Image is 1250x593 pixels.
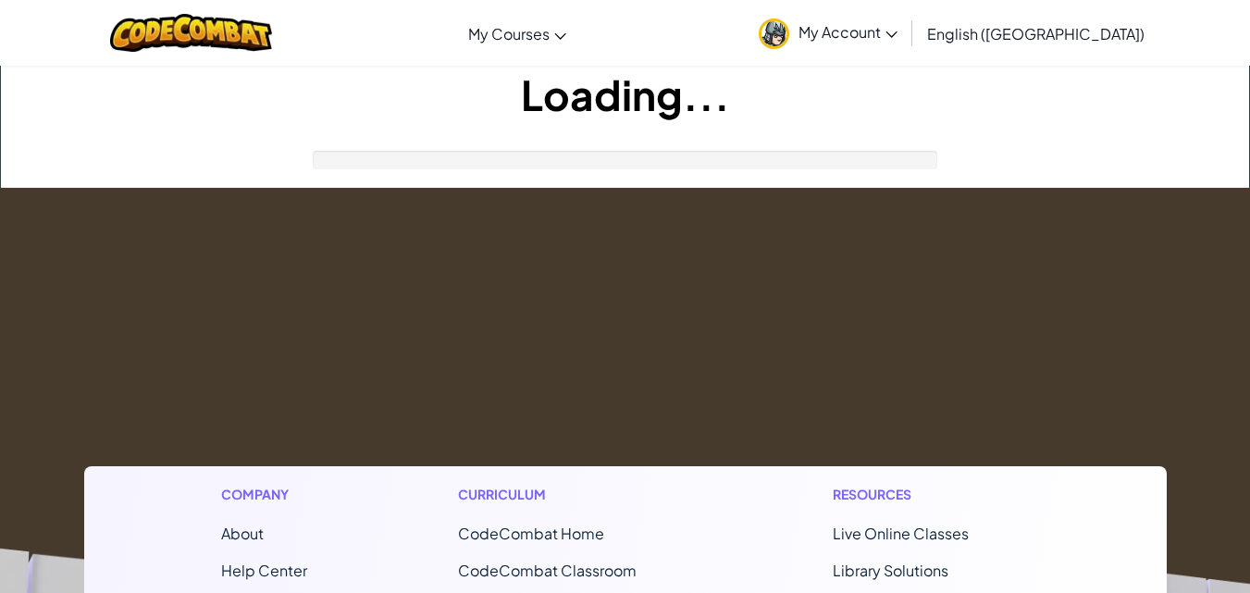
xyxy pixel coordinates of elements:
a: CodeCombat Classroom [458,561,637,580]
h1: Company [221,485,307,504]
span: My Account [798,22,897,42]
h1: Resources [833,485,1030,504]
h1: Curriculum [458,485,682,504]
a: Help Center [221,561,307,580]
h1: Loading... [1,66,1249,123]
a: English ([GEOGRAPHIC_DATA]) [918,8,1154,58]
a: About [221,524,264,543]
a: My Courses [459,8,575,58]
span: English ([GEOGRAPHIC_DATA]) [927,24,1145,43]
img: avatar [759,19,789,49]
span: My Courses [468,24,550,43]
a: My Account [749,4,907,62]
a: Library Solutions [833,561,948,580]
span: CodeCombat Home [458,524,604,543]
a: Live Online Classes [833,524,969,543]
img: CodeCombat logo [110,14,272,52]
